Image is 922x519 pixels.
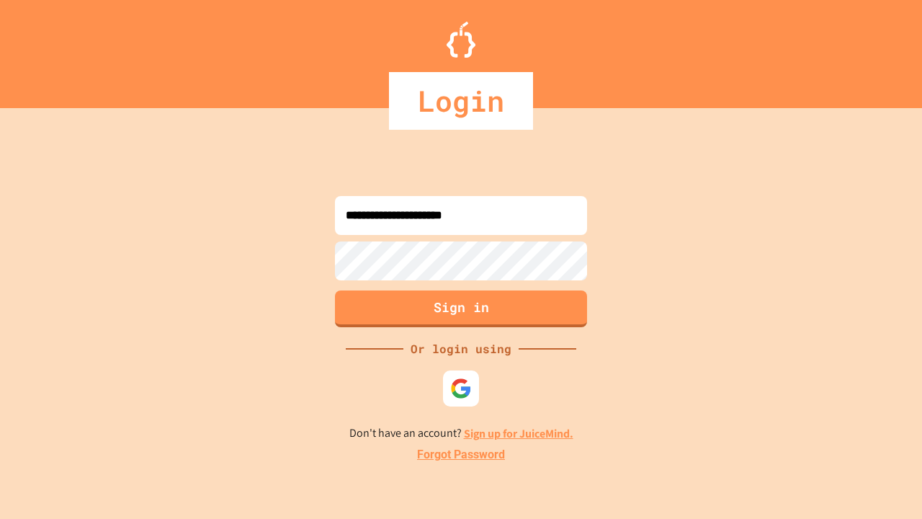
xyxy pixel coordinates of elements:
button: Sign in [335,290,587,327]
div: Or login using [403,340,519,358]
p: Don't have an account? [349,425,573,443]
a: Forgot Password [417,446,505,463]
a: Sign up for JuiceMind. [464,426,573,441]
img: google-icon.svg [450,378,472,399]
div: Login [389,72,533,130]
img: Logo.svg [447,22,475,58]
